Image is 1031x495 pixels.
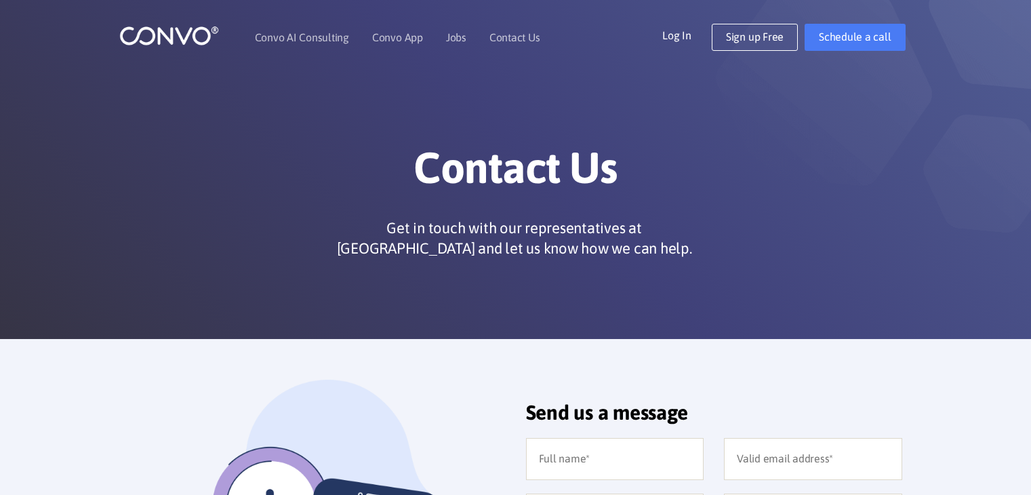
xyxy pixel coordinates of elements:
input: Valid email address* [724,438,902,480]
h2: Send us a message [526,400,902,435]
a: Convo App [372,32,423,43]
a: Jobs [446,32,466,43]
p: Get in touch with our representatives at [GEOGRAPHIC_DATA] and let us know how we can help. [331,218,698,258]
a: Log In [662,24,712,45]
img: logo_1.png [119,25,219,46]
h1: Contact Us [140,142,892,204]
a: Schedule a call [805,24,905,51]
a: Contact Us [489,32,540,43]
input: Full name* [526,438,704,480]
a: Convo AI Consulting [255,32,349,43]
a: Sign up Free [712,24,798,51]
